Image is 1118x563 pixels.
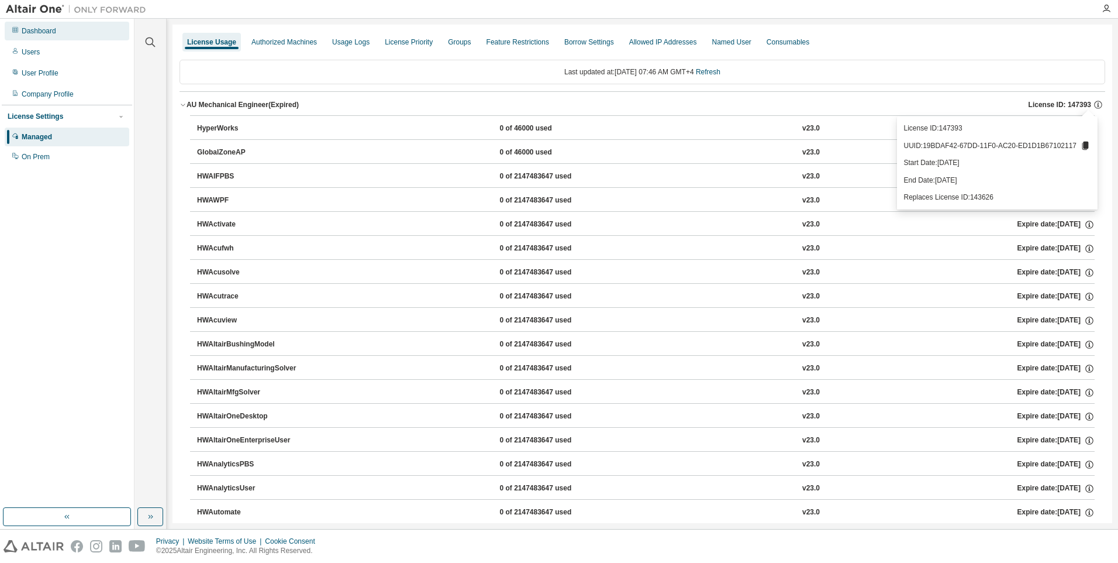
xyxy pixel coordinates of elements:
[197,476,1095,502] button: HWAnalyticsUser0 of 2147483647 usedv23.0Expire date:[DATE]
[802,507,820,518] div: v23.0
[802,411,820,422] div: v23.0
[22,68,58,78] div: User Profile
[696,68,720,76] a: Refresh
[802,339,820,350] div: v23.0
[197,315,302,326] div: HWAcuview
[197,435,302,446] div: HWAltairOneEnterpriseUser
[767,37,809,47] div: Consumables
[802,459,820,470] div: v23.0
[904,140,1091,151] p: UUID: 19BDAF42-67DD-11F0-AC20-ED1D1B67102117
[197,260,1095,286] button: HWAcusolve0 of 2147483647 usedv23.0Expire date:[DATE]
[197,243,302,254] div: HWAcufwh
[197,339,302,350] div: HWAltairBushingModel
[187,100,299,109] div: AU Mechanical Engineer (Expired)
[499,363,605,374] div: 0 of 2147483647 used
[499,291,605,302] div: 0 of 2147483647 used
[1017,411,1094,422] div: Expire date: [DATE]
[22,26,56,36] div: Dashboard
[197,411,302,422] div: HWAltairOneDesktop
[802,387,820,398] div: v23.0
[197,380,1095,406] button: HWAltairMfgSolver0 of 2147483647 usedv23.0Expire date:[DATE]
[1029,100,1091,109] span: License ID: 147393
[499,171,605,182] div: 0 of 2147483647 used
[197,219,302,230] div: HWActivate
[156,537,188,546] div: Privacy
[197,267,302,278] div: HWAcusolve
[1017,291,1094,302] div: Expire date: [DATE]
[197,140,1095,166] button: GlobalZoneAP0 of 46000 usedv23.0Expire date:[DATE]
[499,267,605,278] div: 0 of 2147483647 used
[332,37,370,47] div: Usage Logs
[802,147,820,158] div: v23.0
[499,195,605,206] div: 0 of 2147483647 used
[499,315,605,326] div: 0 of 2147483647 used
[197,459,302,470] div: HWAnalyticsPBS
[802,267,820,278] div: v23.0
[197,291,302,302] div: HWAcutrace
[265,537,322,546] div: Cookie Consent
[188,537,265,546] div: Website Terms of Use
[71,540,83,552] img: facebook.svg
[904,193,1091,202] p: Replaces License ID: 143626
[197,363,302,374] div: HWAltairManufacturingSolver
[499,387,605,398] div: 0 of 2147483647 used
[802,483,820,494] div: v23.0
[197,483,302,494] div: HWAnalyticsUser
[385,37,433,47] div: License Priority
[197,171,302,182] div: HWAIFPBS
[22,47,40,57] div: Users
[629,37,697,47] div: Allowed IP Addresses
[802,291,820,302] div: v23.0
[1017,435,1094,446] div: Expire date: [DATE]
[1017,483,1094,494] div: Expire date: [DATE]
[1017,507,1094,518] div: Expire date: [DATE]
[499,147,605,158] div: 0 of 46000 used
[802,123,820,134] div: v23.0
[109,540,122,552] img: linkedin.svg
[1017,363,1094,374] div: Expire date: [DATE]
[197,404,1095,430] button: HWAltairOneDesktop0 of 2147483647 usedv23.0Expire date:[DATE]
[197,428,1095,454] button: HWAltairOneEnterpriseUser0 of 2147483647 usedv23.0Expire date:[DATE]
[197,116,1095,142] button: HyperWorks0 of 46000 usedv23.0Expire date:[DATE]
[22,132,52,142] div: Managed
[499,435,605,446] div: 0 of 2147483647 used
[712,37,751,47] div: Named User
[448,37,471,47] div: Groups
[156,546,322,556] p: © 2025 Altair Engineering, Inc. All Rights Reserved.
[197,332,1095,358] button: HWAltairBushingModel0 of 2147483647 usedv23.0Expire date:[DATE]
[6,4,152,15] img: Altair One
[197,500,1095,526] button: HWAutomate0 of 2147483647 usedv23.0Expire date:[DATE]
[499,123,605,134] div: 0 of 46000 used
[197,147,302,158] div: GlobalZoneAP
[1017,459,1094,470] div: Expire date: [DATE]
[180,92,1105,118] button: AU Mechanical Engineer(Expired)License ID: 147393
[197,284,1095,310] button: HWAcutrace0 of 2147483647 usedv23.0Expire date:[DATE]
[129,540,146,552] img: youtube.svg
[197,164,1095,190] button: HWAIFPBS0 of 2147483647 usedv23.0Expire date:[DATE]
[197,387,302,398] div: HWAltairMfgSolver
[802,435,820,446] div: v23.0
[802,243,820,254] div: v23.0
[4,540,64,552] img: altair_logo.svg
[22,90,74,99] div: Company Profile
[499,459,605,470] div: 0 of 2147483647 used
[197,123,302,134] div: HyperWorks
[197,195,302,206] div: HWAWPF
[1017,315,1094,326] div: Expire date: [DATE]
[1017,243,1094,254] div: Expire date: [DATE]
[1017,267,1094,278] div: Expire date: [DATE]
[904,176,1091,186] p: End Date: [DATE]
[197,452,1095,478] button: HWAnalyticsPBS0 of 2147483647 usedv23.0Expire date:[DATE]
[499,219,605,230] div: 0 of 2147483647 used
[499,243,605,254] div: 0 of 2147483647 used
[251,37,317,47] div: Authorized Machines
[802,315,820,326] div: v23.0
[197,507,302,518] div: HWAutomate
[1017,339,1094,350] div: Expire date: [DATE]
[904,158,1091,168] p: Start Date: [DATE]
[499,507,605,518] div: 0 of 2147483647 used
[802,171,820,182] div: v23.0
[564,37,614,47] div: Borrow Settings
[499,483,605,494] div: 0 of 2147483647 used
[802,195,820,206] div: v23.0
